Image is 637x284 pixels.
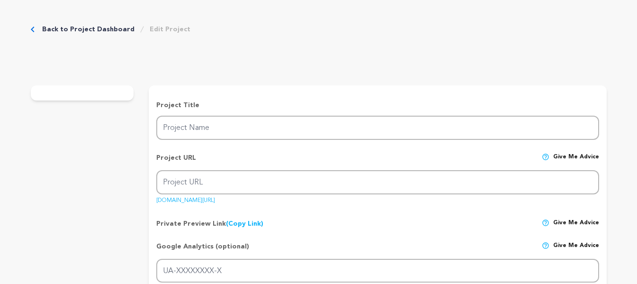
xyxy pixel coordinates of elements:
[156,242,249,259] p: Google Analytics (optional)
[226,220,263,227] a: (Copy Link)
[156,116,599,140] input: Project Name
[156,259,599,283] input: UA-XXXXXXXX-X
[156,194,215,203] a: [DOMAIN_NAME][URL]
[150,25,190,34] a: Edit Project
[542,242,549,249] img: help-circle.svg
[553,153,599,170] span: Give me advice
[156,101,599,110] p: Project Title
[553,242,599,259] span: Give me advice
[42,25,135,34] a: Back to Project Dashboard
[156,219,263,229] p: Private Preview Link
[542,153,549,161] img: help-circle.svg
[553,219,599,229] span: Give me advice
[31,25,190,34] div: Breadcrumb
[156,170,599,194] input: Project URL
[542,219,549,227] img: help-circle.svg
[156,153,196,170] p: Project URL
